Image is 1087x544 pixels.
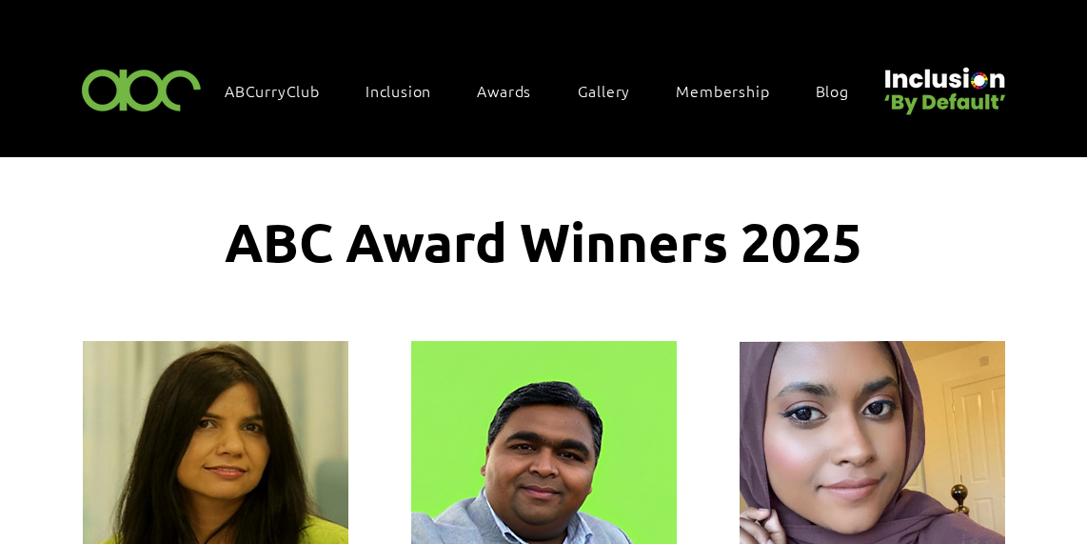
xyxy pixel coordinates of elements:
span: ABC Award Winners 2025 [225,208,862,274]
img: ABC-Logo-Blank-Background-01-01-2.png [76,61,208,117]
div: Inclusion [356,71,460,111]
div: Awards [467,71,560,111]
nav: Site [215,71,878,111]
a: Gallery [568,71,660,111]
span: Blog [816,80,849,101]
span: Inclusion [366,80,431,101]
span: Membership [676,80,769,101]
img: Untitled design (22).png [878,51,1009,117]
a: Blog [806,71,878,111]
span: Gallery [578,80,631,101]
a: Membership [666,71,798,111]
span: Awards [477,80,531,101]
a: ABCurryClub [215,71,348,111]
span: ABCurryClub [225,80,320,101]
